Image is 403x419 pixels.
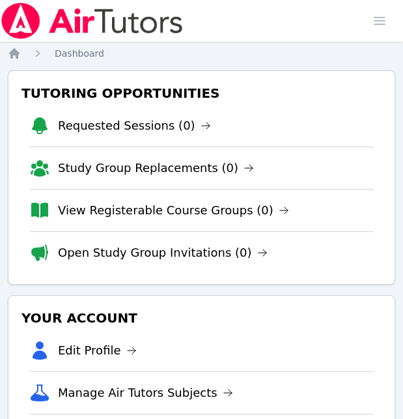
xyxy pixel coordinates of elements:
[58,384,233,402] a: Manage Air Tutors Subjects
[58,117,211,135] a: Requested Sessions (0)
[58,244,268,262] a: Open Study Group Invitations (0)
[58,159,254,177] a: Study Group Replacements (0)
[58,341,137,360] a: Edit Profile
[19,306,384,330] h3: Your Account
[55,47,104,60] a: Dashboard
[19,81,384,105] h3: Tutoring Opportunities
[8,47,395,60] nav: Breadcrumb
[58,201,289,220] a: View Registerable Course Groups (0)
[55,48,104,59] span: Dashboard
